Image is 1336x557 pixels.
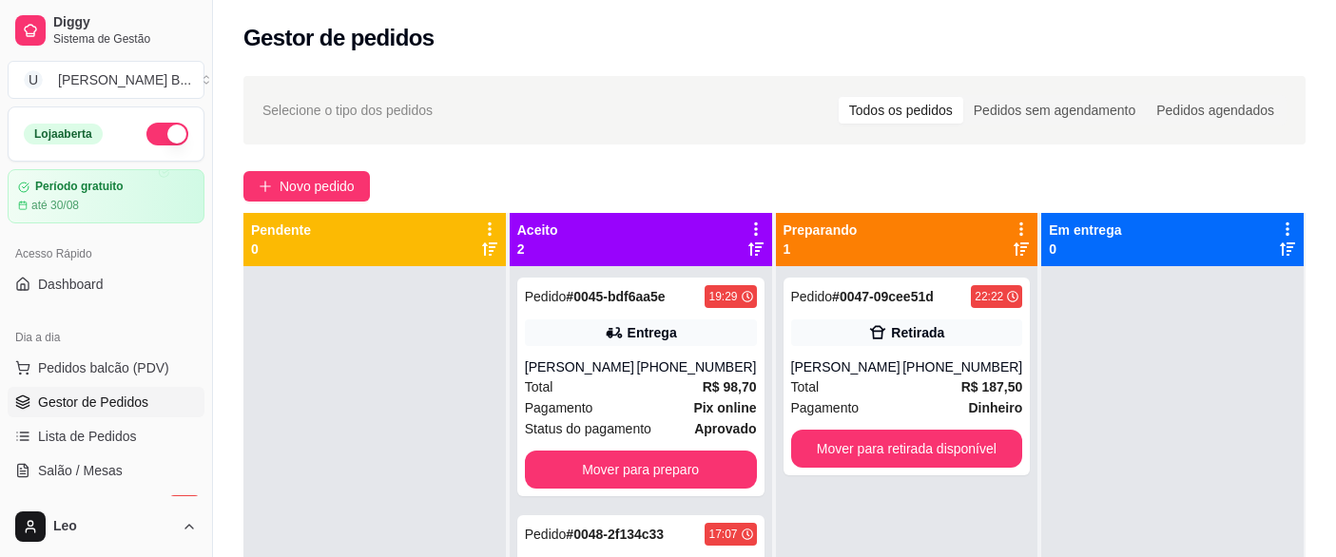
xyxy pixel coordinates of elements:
[525,357,637,376] div: [PERSON_NAME]
[902,357,1022,376] div: [PHONE_NUMBER]
[251,240,311,259] p: 0
[968,400,1022,415] strong: Dinheiro
[975,289,1003,304] div: 22:22
[832,289,934,304] strong: # 0047-09cee51d
[961,379,1023,394] strong: R$ 187,50
[791,397,860,418] span: Pagamento
[35,180,124,194] article: Período gratuito
[251,221,311,240] p: Pendente
[517,240,558,259] p: 2
[703,379,757,394] strong: R$ 98,70
[791,430,1023,468] button: Mover para retirada disponível
[636,357,756,376] div: [PHONE_NUMBER]
[31,198,79,213] article: até 30/08
[1146,97,1285,124] div: Pedidos agendados
[791,376,820,397] span: Total
[693,400,756,415] strong: Pix online
[58,70,191,89] div: [PERSON_NAME] B ...
[839,97,963,124] div: Todos os pedidos
[243,171,370,202] button: Novo pedido
[891,323,944,342] div: Retirada
[8,490,204,520] a: Diggy Botnovo
[694,421,756,436] strong: aprovado
[791,357,903,376] div: [PERSON_NAME]
[38,275,104,294] span: Dashboard
[8,269,204,299] a: Dashboard
[8,455,204,486] a: Salão / Mesas
[146,123,188,145] button: Alterar Status
[8,61,204,99] button: Select a team
[8,421,204,451] a: Lista de Pedidos
[53,14,197,31] span: Diggy
[38,495,96,514] span: Diggy Bot
[708,527,737,542] div: 17:07
[8,504,204,549] button: Leo
[243,23,435,53] h2: Gestor de pedidos
[525,527,567,542] span: Pedido
[963,97,1146,124] div: Pedidos sem agendamento
[8,387,204,417] a: Gestor de Pedidos
[1049,240,1121,259] p: 0
[628,323,677,342] div: Entrega
[8,169,204,223] a: Período gratuitoaté 30/08
[262,100,433,121] span: Selecione o tipo dos pedidos
[525,418,651,439] span: Status do pagamento
[566,527,664,542] strong: # 0048-2f134c33
[566,289,665,304] strong: # 0045-bdf6aa5e
[525,289,567,304] span: Pedido
[791,289,833,304] span: Pedido
[38,393,148,412] span: Gestor de Pedidos
[38,427,137,446] span: Lista de Pedidos
[280,176,355,197] span: Novo pedido
[8,239,204,269] div: Acesso Rápido
[8,322,204,353] div: Dia a dia
[784,240,858,259] p: 1
[8,353,204,383] button: Pedidos balcão (PDV)
[525,397,593,418] span: Pagamento
[517,221,558,240] p: Aceito
[259,180,272,193] span: plus
[53,31,197,47] span: Sistema de Gestão
[38,358,169,377] span: Pedidos balcão (PDV)
[784,221,858,240] p: Preparando
[38,461,123,480] span: Salão / Mesas
[24,70,43,89] span: U
[24,124,103,144] div: Loja aberta
[53,518,174,535] span: Leo
[525,451,757,489] button: Mover para preparo
[525,376,553,397] span: Total
[8,8,204,53] a: DiggySistema de Gestão
[1049,221,1121,240] p: Em entrega
[708,289,737,304] div: 19:29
